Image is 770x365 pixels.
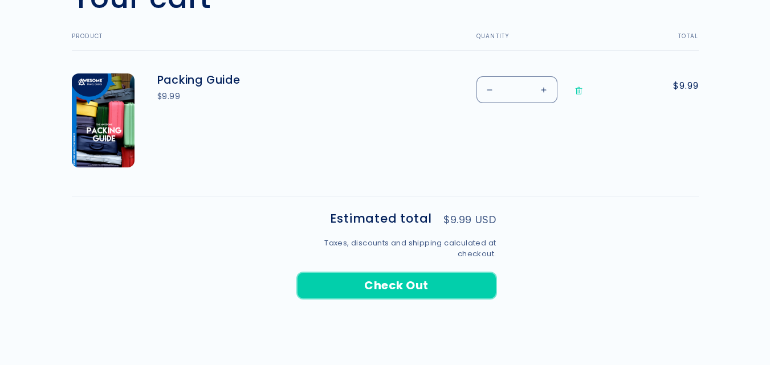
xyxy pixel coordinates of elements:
[157,73,328,87] a: Packing Guide
[297,272,496,299] button: Check Out
[297,237,496,260] small: Taxes, discounts and shipping calculated at checkout.
[443,215,496,225] p: $9.99 USD
[297,305,496,335] iframe: PayPal-paypal
[72,33,448,51] th: Product
[448,33,635,51] th: Quantity
[657,79,698,93] span: $9.99
[157,91,328,102] div: $9.99
[634,33,698,51] th: Total
[569,76,589,105] a: Remove Packing Guide
[503,76,531,103] input: Quantity for Packing Guide
[330,213,432,225] h2: Estimated total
